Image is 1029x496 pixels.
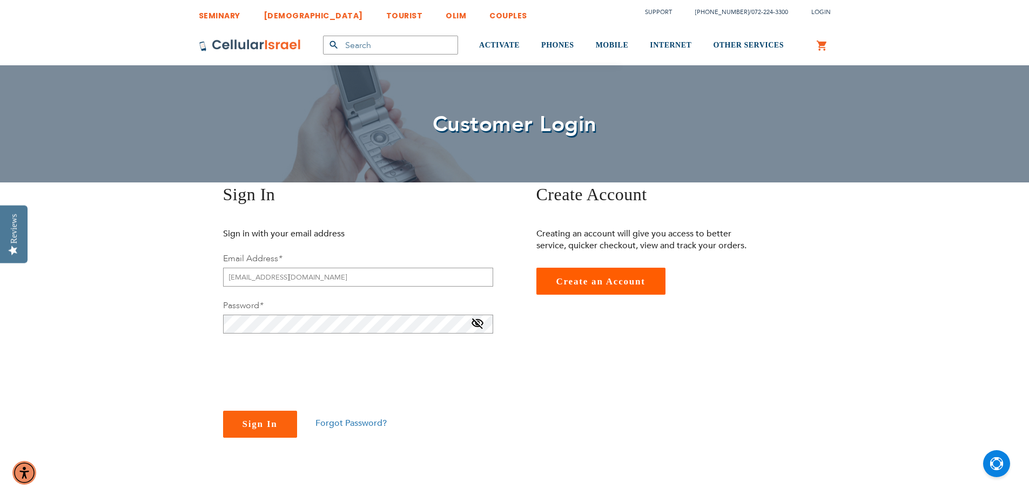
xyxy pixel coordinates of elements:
[386,3,423,23] a: TOURIST
[9,214,19,243] div: Reviews
[433,110,597,139] span: Customer Login
[223,411,297,438] button: Sign In
[264,3,363,23] a: [DEMOGRAPHIC_DATA]
[446,3,466,23] a: OLIM
[479,25,520,66] a: ACTIVATE
[536,268,665,295] a: Create an Account
[713,25,784,66] a: OTHER SERVICES
[541,41,574,49] span: PHONES
[596,41,629,49] span: MOBILE
[243,419,278,429] span: Sign In
[199,3,240,23] a: SEMINARY
[199,39,301,52] img: Cellular Israel Logo
[223,300,263,311] label: Password
[536,228,755,252] p: Creating an account will give you access to better service, quicker checkout, view and track your...
[323,36,458,55] input: Search
[223,253,282,264] label: Email Address
[536,185,647,204] span: Create Account
[751,8,788,16] a: 072-224-3300
[684,4,788,20] li: /
[650,41,691,49] span: INTERNET
[713,41,784,49] span: OTHER SERVICES
[223,228,442,240] p: Sign in with your email address
[556,276,645,287] span: Create an Account
[489,3,527,23] a: COUPLES
[811,8,831,16] span: Login
[645,8,672,16] a: Support
[12,461,36,485] div: Accessibility Menu
[695,8,749,16] a: [PHONE_NUMBER]
[541,25,574,66] a: PHONES
[223,346,387,389] iframe: reCAPTCHA
[223,268,493,287] input: Email
[475,271,488,284] keeper-lock: Open Keeper Popup
[479,41,520,49] span: ACTIVATE
[596,25,629,66] a: MOBILE
[223,185,275,204] span: Sign In
[315,417,387,429] a: Forgot Password?
[650,25,691,66] a: INTERNET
